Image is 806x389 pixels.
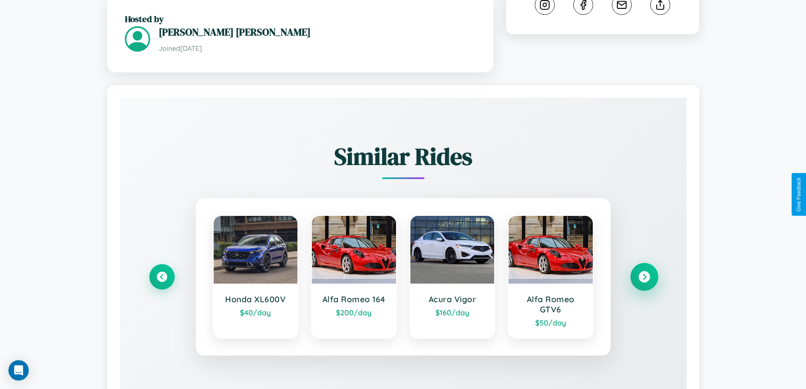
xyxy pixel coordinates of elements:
a: Honda XL600V$40/day [213,215,299,339]
h3: [PERSON_NAME] [PERSON_NAME] [159,25,476,39]
div: $ 40 /day [222,308,289,317]
a: Alfa Romeo 164$200/day [311,215,397,339]
p: Joined [DATE] [159,42,476,55]
h3: Alfa Romeo 164 [320,294,388,304]
h2: Hosted by [125,13,476,25]
h2: Similar Rides [149,140,657,173]
a: Alfa Romeo GTV6$50/day [508,215,594,339]
div: $ 160 /day [419,308,486,317]
div: $ 50 /day [517,318,584,327]
div: Give Feedback [796,177,802,212]
h3: Acura Vigor [419,294,486,304]
h3: Honda XL600V [222,294,289,304]
div: $ 200 /day [320,308,388,317]
div: Open Intercom Messenger [8,360,29,381]
a: Acura Vigor$160/day [410,215,495,339]
h3: Alfa Romeo GTV6 [517,294,584,315]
